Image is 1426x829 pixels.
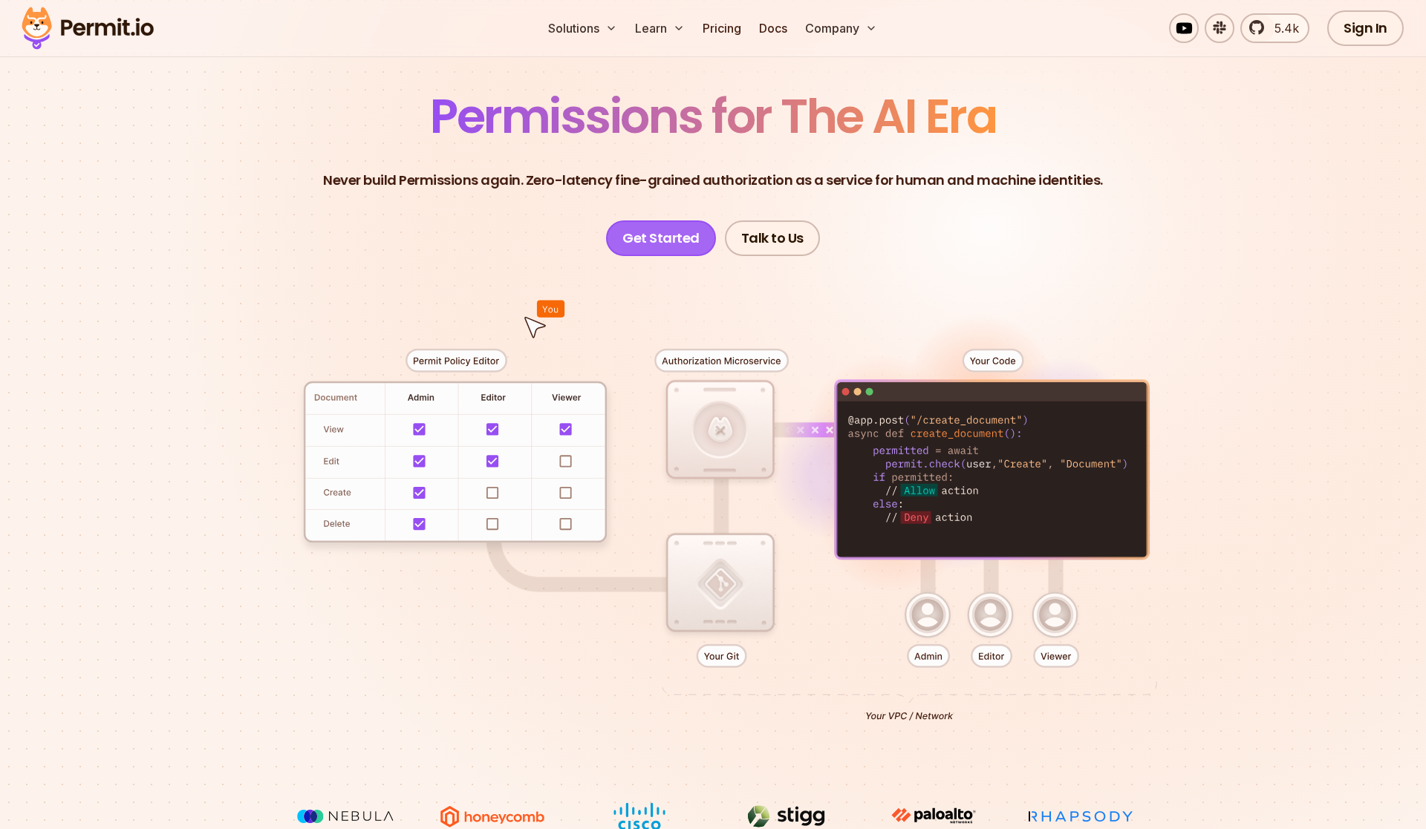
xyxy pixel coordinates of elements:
[15,3,160,53] img: Permit logo
[606,220,716,256] a: Get Started
[878,802,989,829] img: paloalto
[323,170,1103,191] p: Never build Permissions again. Zero-latency fine-grained authorization as a service for human and...
[753,13,793,43] a: Docs
[629,13,691,43] button: Learn
[799,13,883,43] button: Company
[1327,10,1404,46] a: Sign In
[430,83,996,149] span: Permissions for The AI Era
[1240,13,1309,43] a: 5.4k
[1266,19,1299,37] span: 5.4k
[697,13,747,43] a: Pricing
[542,13,623,43] button: Solutions
[725,220,820,256] a: Talk to Us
